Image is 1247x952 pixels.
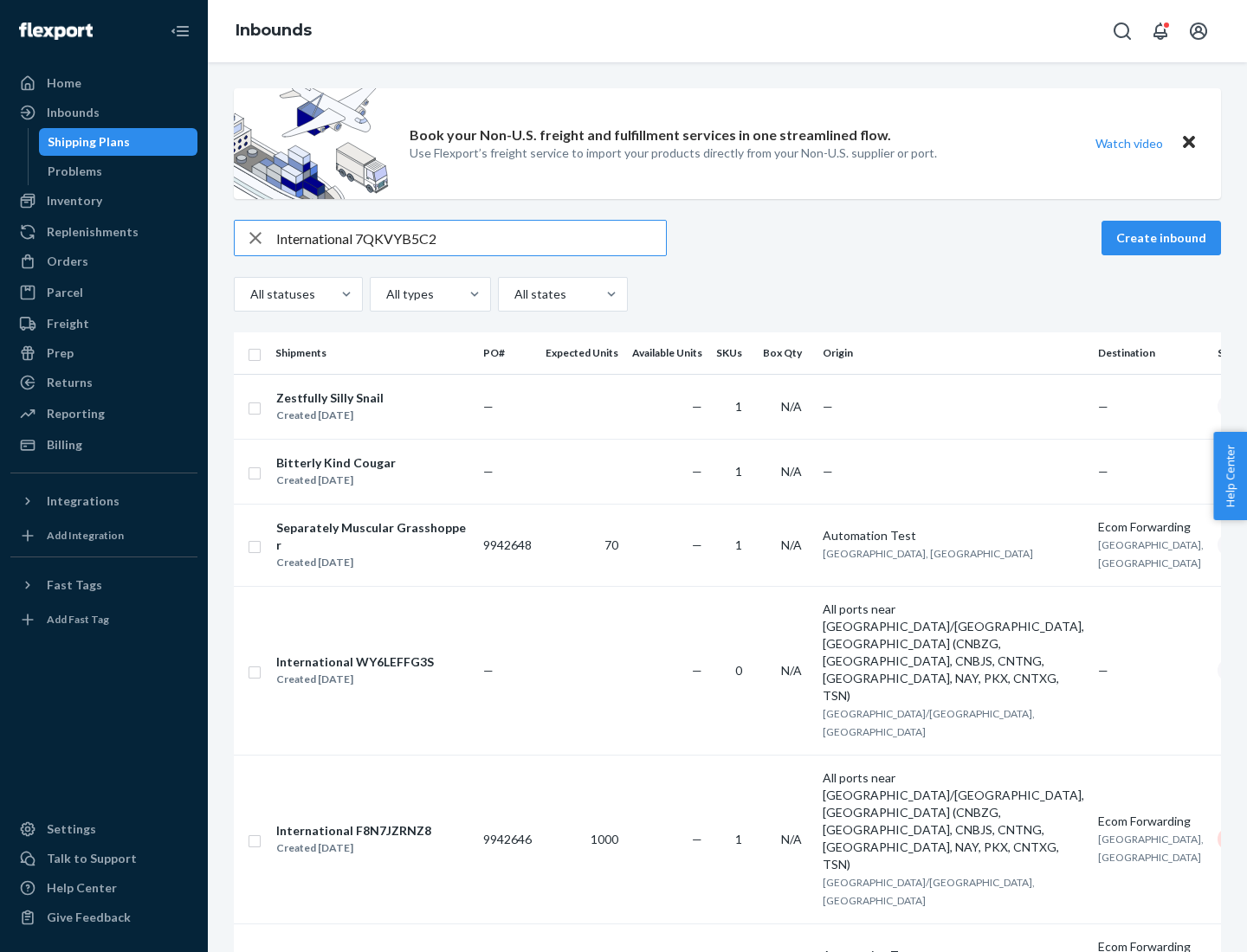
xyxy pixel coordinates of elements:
span: — [483,464,494,479]
span: — [692,399,702,414]
span: N/A [781,537,802,552]
span: — [483,663,494,678]
div: All ports near [GEOGRAPHIC_DATA]/[GEOGRAPHIC_DATA], [GEOGRAPHIC_DATA] (CNBZG, [GEOGRAPHIC_DATA], ... [823,601,1084,704]
a: Billing [10,431,197,459]
a: Prep [10,339,197,367]
a: Returns [10,369,197,396]
div: Settings [47,820,96,838]
span: [GEOGRAPHIC_DATA], [GEOGRAPHIC_DATA] [1098,538,1204,569]
div: Shipping Plans [48,133,130,151]
th: PO# [476,332,539,374]
span: N/A [781,832,802,846]
div: Billing [47,436,82,453]
div: Created [DATE] [276,472,396,489]
th: Available Units [625,332,709,374]
span: 1 [735,537,742,552]
a: Talk to Support [10,845,197,872]
span: — [692,663,702,678]
span: [GEOGRAPHIC_DATA]/[GEOGRAPHIC_DATA], [GEOGRAPHIC_DATA] [823,707,1035,738]
a: Problems [39,158,198,185]
th: SKUs [709,332,756,374]
div: Help Center [47,879,117,897]
span: 1 [735,464,742,479]
div: Created [DATE] [276,407,384,424]
a: Inbounds [236,21,312,40]
div: Reporting [47,405,105,422]
a: Add Fast Tag [10,606,197,634]
div: Orders [47,253,88,270]
span: — [483,399,494,414]
div: Automation Test [823,527,1084,544]
div: Parcel [47,284,83,301]
span: — [692,537,702,552]
div: Zestfully Silly Snail [276,389,384,407]
span: 0 [735,663,742,678]
span: [GEOGRAPHIC_DATA]/[GEOGRAPHIC_DATA], [GEOGRAPHIC_DATA] [823,876,1035,907]
span: — [823,464,833,479]
a: Home [10,69,197,97]
span: 1 [735,399,742,414]
span: — [823,399,833,414]
div: Separately Muscular Grasshopper [276,519,468,554]
button: Watch video [1084,131,1174,156]
div: Talk to Support [47,850,137,867]
button: Give Feedback [10,904,197,931]
th: Expected Units [539,332,625,374]
th: Box Qty [756,332,816,374]
button: Help Center [1213,432,1247,520]
div: International WY6LEFFG3S [276,653,434,671]
div: Prep [47,344,74,362]
button: Close [1178,131,1200,156]
div: Fast Tags [47,576,102,594]
span: N/A [781,399,802,414]
div: Inventory [47,192,102,209]
a: Reporting [10,400,197,428]
span: 70 [604,537,618,552]
div: Add Fast Tag [47,612,109,627]
th: Origin [816,332,1091,374]
span: N/A [781,663,802,678]
button: Fast Tags [10,571,197,599]
span: [GEOGRAPHIC_DATA], [GEOGRAPHIC_DATA] [823,547,1033,560]
a: Add Integration [10,522,197,550]
a: Help Center [10,874,197,902]
a: Freight [10,310,197,338]
input: Search inbounds by name, destination, msku... [276,221,666,255]
div: International F8N7JZRNZ8 [276,822,431,839]
span: — [1098,464,1108,479]
a: Inventory [10,187,197,215]
button: Open account menu [1181,14,1216,48]
span: — [1098,399,1108,414]
div: Created [DATE] [276,554,468,571]
span: — [1098,663,1108,678]
div: Created [DATE] [276,671,434,688]
button: Integrations [10,487,197,515]
input: All types [384,286,386,303]
div: Returns [47,374,93,391]
button: Open notifications [1143,14,1178,48]
span: [GEOGRAPHIC_DATA], [GEOGRAPHIC_DATA] [1098,833,1204,864]
div: Created [DATE] [276,839,431,857]
div: Give Feedback [47,909,131,926]
span: 1000 [591,832,618,846]
a: Settings [10,815,197,843]
span: — [692,464,702,479]
div: Problems [48,163,102,180]
th: Shipments [268,332,476,374]
img: Flexport logo [19,23,93,40]
a: Inbounds [10,99,197,126]
div: Ecom Forwarding [1098,813,1204,830]
div: Integrations [47,492,120,510]
button: Open Search Box [1105,14,1140,48]
div: Add Integration [47,528,124,543]
div: Bitterly Kind Cougar [276,454,396,472]
div: Replenishments [47,223,139,241]
span: 1 [735,832,742,846]
p: Use Flexport’s freight service to import your products directly from your Non-U.S. supplier or port. [410,145,937,162]
a: Orders [10,248,197,275]
div: Ecom Forwarding [1098,518,1204,536]
input: All states [513,286,514,303]
div: Inbounds [47,104,100,121]
button: Close Navigation [163,14,197,48]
